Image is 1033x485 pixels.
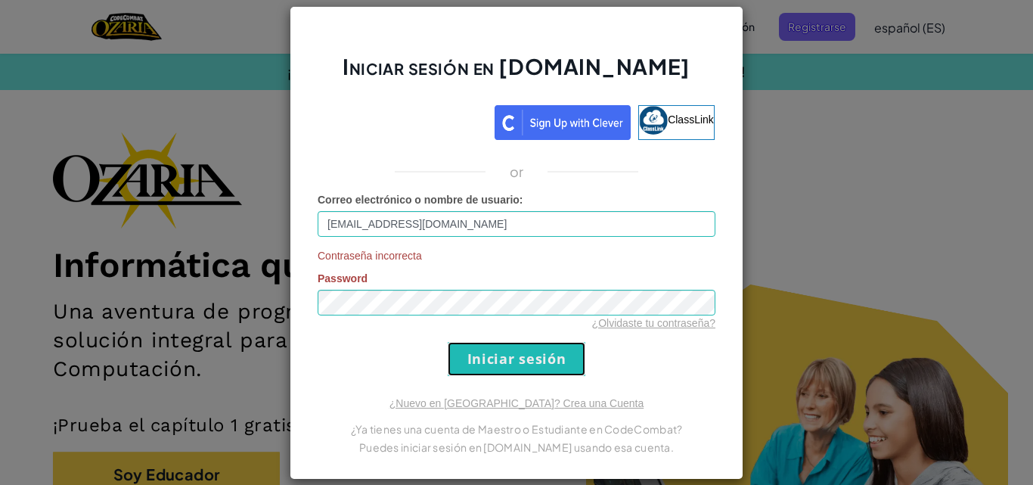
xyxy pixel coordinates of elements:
[318,192,523,207] label: :
[318,438,715,456] p: Puedes iniciar sesión en [DOMAIN_NAME] usando esa cuenta.
[311,104,495,137] iframe: Botón Iniciar sesión con Google
[389,397,644,409] a: ¿Nuevo en [GEOGRAPHIC_DATA]? Crea una Cuenta
[318,194,520,206] span: Correo electrónico o nombre de usuario
[592,317,715,329] a: ¿Olvidaste tu contraseña?
[639,106,668,135] img: classlink-logo-small.png
[318,248,715,263] span: Contraseña incorrecta
[318,272,368,284] span: Password
[318,52,715,96] h2: Iniciar sesión en [DOMAIN_NAME]
[668,113,714,125] span: ClassLink
[510,163,524,181] p: or
[318,420,715,438] p: ¿Ya tienes una cuenta de Maestro o Estudiante en CodeCombat?
[495,105,631,140] img: clever_sso_button@2x.png
[448,342,585,376] input: Iniciar sesión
